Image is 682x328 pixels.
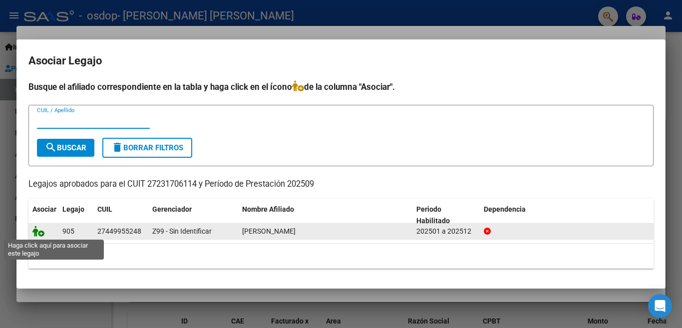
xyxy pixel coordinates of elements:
span: Buscar [45,143,86,152]
span: 905 [62,227,74,235]
span: Dependencia [484,205,526,213]
p: Legajos aprobados para el CUIT 27231706114 y Período de Prestación 202509 [28,178,654,191]
mat-icon: search [45,141,57,153]
button: Borrar Filtros [102,138,192,158]
mat-icon: delete [111,141,123,153]
span: Asociar [32,205,56,213]
datatable-header-cell: Gerenciador [148,199,238,232]
datatable-header-cell: Nombre Afiliado [238,199,412,232]
div: Open Intercom Messenger [648,294,672,318]
h4: Busque el afiliado correspondiente en la tabla y haga click en el ícono de la columna "Asociar". [28,80,654,93]
datatable-header-cell: Dependencia [480,199,654,232]
div: 202501 a 202512 [416,226,476,237]
datatable-header-cell: Periodo Habilitado [412,199,480,232]
span: MARQUEZ LARA [242,227,296,235]
div: 27449955248 [97,226,141,237]
datatable-header-cell: Asociar [28,199,58,232]
h2: Asociar Legajo [28,51,654,70]
span: Z99 - Sin Identificar [152,227,212,235]
span: CUIL [97,205,112,213]
button: Buscar [37,139,94,157]
span: Borrar Filtros [111,143,183,152]
span: Gerenciador [152,205,192,213]
div: 1 registros [28,244,654,269]
datatable-header-cell: CUIL [93,199,148,232]
span: Nombre Afiliado [242,205,294,213]
span: Periodo Habilitado [416,205,450,225]
span: Legajo [62,205,84,213]
datatable-header-cell: Legajo [58,199,93,232]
